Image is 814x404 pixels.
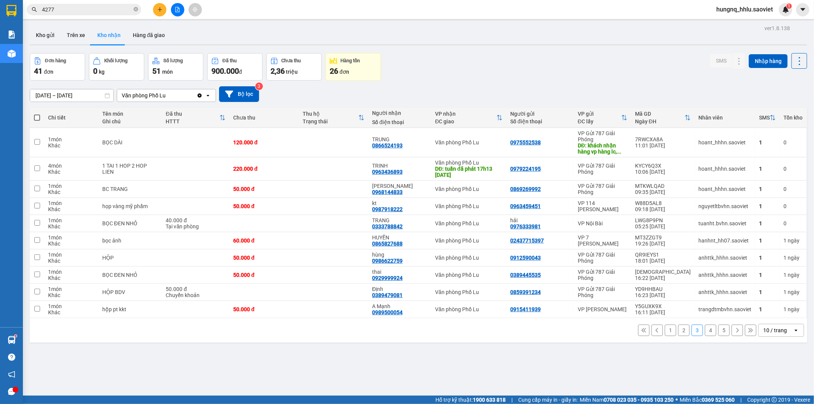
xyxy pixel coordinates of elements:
span: ngày [788,289,799,295]
div: Số điện thoại [510,118,570,124]
div: 7RWCXA8A [635,136,691,142]
div: 0975552538 [510,139,541,145]
button: 4 [705,325,716,336]
button: 5 [718,325,730,336]
div: 0963436893 [372,169,403,175]
span: món [162,69,173,75]
div: anhttk_hhhn.saoviet [698,289,751,295]
div: Khác [48,275,94,281]
img: warehouse-icon [8,336,16,344]
span: đơn [44,69,53,75]
div: hoant_hhhn.saoviet [698,139,751,145]
span: kg [99,69,105,75]
div: Văn phòng Phố Lu [435,160,503,166]
div: Khác [48,189,94,195]
div: SMS [759,115,770,121]
div: DĐ: tuấn đã phát 17h13 ngày 15/8 [435,166,503,178]
div: 10 / trang [763,326,787,334]
div: kt [372,200,427,206]
div: 50.000 đ [233,306,295,312]
div: HUYỀN [372,234,427,241]
div: hanhnt_hh07.saoviet [698,238,751,244]
div: Người nhận [372,110,427,116]
div: Chuyển khoản [166,292,226,298]
div: Đã thu [166,111,220,117]
div: 50.000 đ [233,186,295,192]
div: Văn phòng Phố Lu [435,220,503,226]
div: VP Nội Bài [578,220,627,226]
div: TRINH [372,163,427,169]
div: hải [510,217,570,223]
span: đ [239,69,242,75]
div: 50.000 đ [233,255,295,261]
div: 1 [759,255,776,261]
span: ... [617,149,621,155]
div: 0333788842 [372,223,403,229]
div: 16:11 [DATE] [635,309,691,315]
svg: open [205,92,211,99]
div: Khác [48,142,94,149]
div: Đã thu [222,58,237,63]
div: BC TRANG [102,186,158,192]
img: logo-vxr [6,5,16,16]
button: 1 [665,325,676,336]
div: Văn phòng Phố Lu [435,255,503,261]
strong: 0369 525 060 [702,397,735,403]
div: Mạnh Hải [372,183,427,189]
span: message [8,388,15,395]
div: 02437715397 [510,238,544,244]
div: 120.000 đ [233,139,295,145]
div: VP Gửi 787 Giải Phóng [578,163,627,175]
span: 0 [93,66,97,76]
span: | [740,396,741,404]
button: 3 [691,325,703,336]
div: Khác [48,223,94,229]
div: KYCY6Q3X [635,163,691,169]
div: Văn phòng Phố Lu [435,139,503,145]
svg: open [793,327,799,333]
span: aim [192,7,198,12]
span: | [511,396,513,404]
div: Hàng tồn [341,58,360,63]
div: anhttk_hhhn.saoviet [698,272,751,278]
div: EATBHSMK [635,269,691,275]
div: Khác [48,258,94,264]
div: Chi tiết [48,115,94,121]
th: Toggle SortBy [162,108,230,128]
div: 1 [783,238,803,244]
div: Khác [48,206,94,212]
span: close-circle [134,7,138,11]
span: 900.000 [211,66,239,76]
span: Miền Bắc [680,396,735,404]
button: SMS [710,54,733,68]
div: Khối lượng [104,58,127,63]
div: 0989500054 [372,309,403,315]
div: VP Gửi 787 Giải Phóng [578,252,627,264]
span: Hỗ trợ kỹ thuật: [435,396,506,404]
div: Khác [48,169,94,175]
div: 50.000 đ [166,286,226,292]
button: 2 [678,325,690,336]
div: YD9HHBAU [635,286,691,292]
div: 1 [783,289,803,295]
div: 1 món [48,217,94,223]
span: 26 [330,66,338,76]
div: 50.000 đ [233,203,295,209]
div: 1 [783,255,803,261]
div: Trạng thái [303,118,358,124]
button: Trên xe [61,26,91,44]
div: anhttk_hhhn.saoviet [698,255,751,261]
div: VP gửi [578,111,621,117]
div: 16:23 [DATE] [635,292,691,298]
div: 0979224195 [510,166,541,172]
div: Định [372,286,427,292]
div: tuanht.bvhn.saoviet [698,220,751,226]
div: Văn phòng Phố Lu [122,92,166,99]
button: file-add [171,3,184,16]
button: Hàng đã giao [127,26,171,44]
div: 0 [783,203,803,209]
div: 1 món [48,252,94,258]
span: 51 [152,66,161,76]
th: Toggle SortBy [574,108,631,128]
div: ĐC lấy [578,118,621,124]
